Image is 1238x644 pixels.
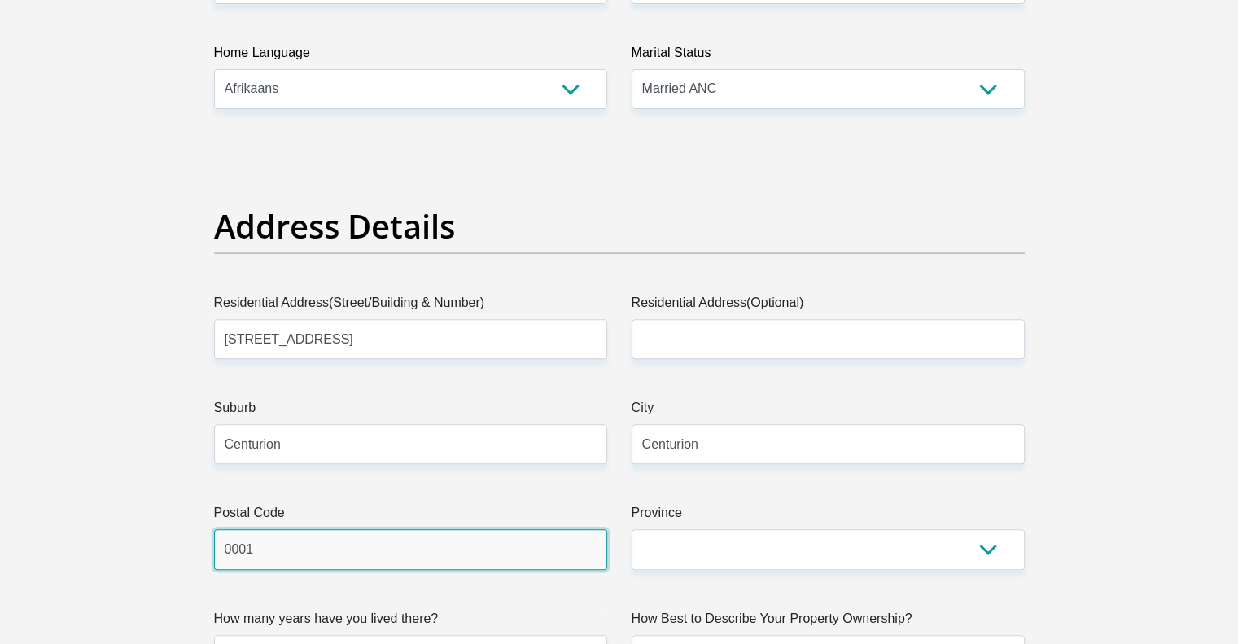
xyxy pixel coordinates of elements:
[214,609,607,635] label: How many years have you lived there?
[214,503,607,529] label: Postal Code
[632,293,1025,319] label: Residential Address(Optional)
[632,609,1025,635] label: How Best to Describe Your Property Ownership?
[632,503,1025,529] label: Province
[214,319,607,359] input: Valid residential address
[214,529,607,569] input: Postal Code
[214,293,607,319] label: Residential Address(Street/Building & Number)
[632,529,1025,569] select: Please Select a Province
[632,43,1025,69] label: Marital Status
[214,424,607,464] input: Suburb
[632,319,1025,359] input: Address line 2 (Optional)
[214,43,607,69] label: Home Language
[632,424,1025,464] input: City
[214,207,1025,246] h2: Address Details
[214,398,607,424] label: Suburb
[632,398,1025,424] label: City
